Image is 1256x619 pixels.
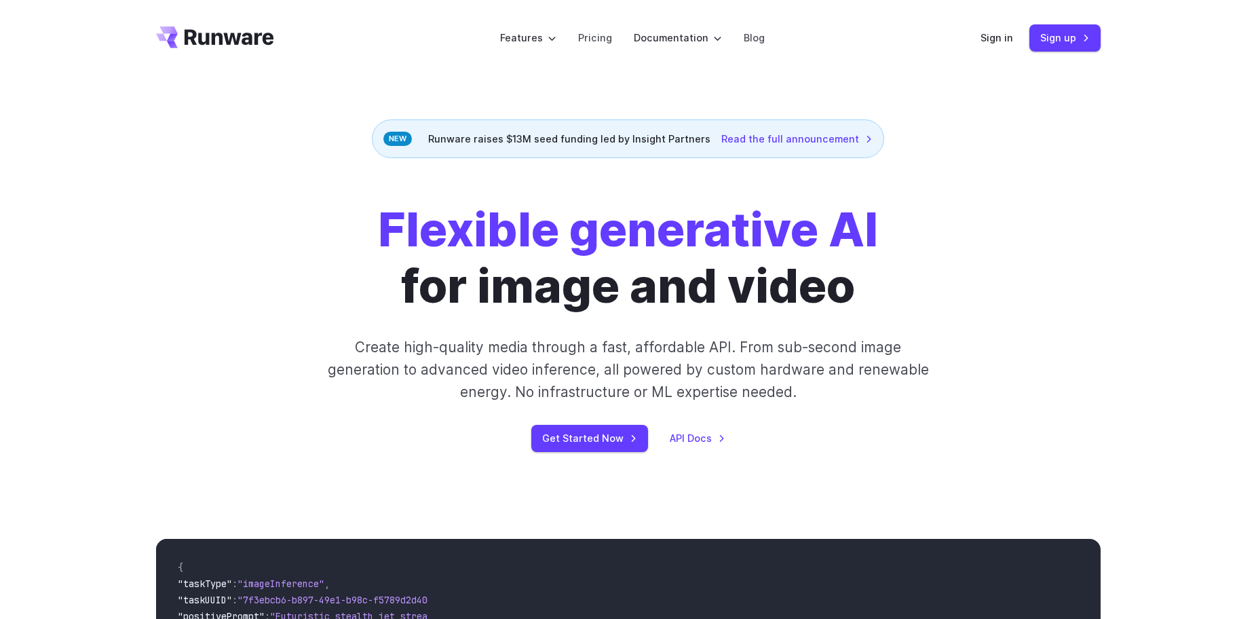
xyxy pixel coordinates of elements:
[578,30,612,45] a: Pricing
[156,26,274,48] a: Go to /
[670,430,725,446] a: API Docs
[232,578,237,590] span: :
[178,578,232,590] span: "taskType"
[744,30,765,45] a: Blog
[721,131,873,147] a: Read the full announcement
[237,594,444,606] span: "7f3ebcb6-b897-49e1-b98c-f5789d2d40d7"
[178,561,183,574] span: {
[981,30,1013,45] a: Sign in
[178,594,232,606] span: "taskUUID"
[378,202,878,314] h1: for image and video
[378,201,878,258] strong: Flexible generative AI
[324,578,330,590] span: ,
[372,119,884,158] div: Runware raises $13M seed funding led by Insight Partners
[500,30,556,45] label: Features
[1029,24,1101,51] a: Sign up
[634,30,722,45] label: Documentation
[531,425,648,451] a: Get Started Now
[237,578,324,590] span: "imageInference"
[326,336,930,404] p: Create high-quality media through a fast, affordable API. From sub-second image generation to adv...
[232,594,237,606] span: :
